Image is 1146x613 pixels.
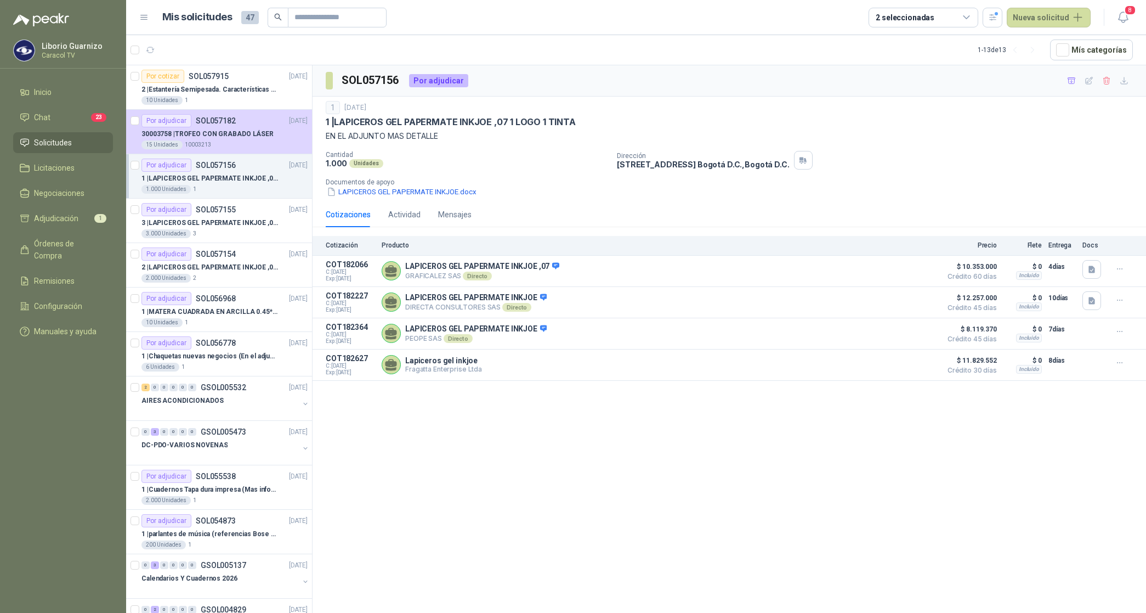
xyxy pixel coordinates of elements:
div: 0 [160,561,168,569]
div: Unidades [349,159,383,168]
div: 0 [141,561,150,569]
span: search [274,13,282,21]
p: Cantidad [326,151,608,159]
a: Por cotizarSOL057915[DATE] 2 |Estantería Semipesada. Características en el adjunto10 Unidades1 [126,65,312,110]
p: GRAFICALEZ SAS [405,272,559,280]
div: Directo [502,303,531,312]
span: Inicio [34,86,52,98]
span: Remisiones [34,275,75,287]
a: Manuales y ayuda [13,321,113,342]
a: Remisiones [13,271,113,291]
div: 0 [188,561,196,569]
span: Negociaciones [34,187,84,199]
span: Configuración [34,300,82,312]
span: $ 12.257.000 [942,291,997,305]
span: C: [DATE] [326,331,375,338]
p: SOL056778 [196,339,236,347]
div: 2 [141,384,150,391]
button: LAPICEROS GEL PAPERMATE INKJOE.docx [326,186,478,198]
a: Chat23 [13,107,113,128]
p: Cotización [326,241,375,249]
div: Incluido [1016,271,1042,280]
p: 2 [193,274,196,283]
p: 1 [193,185,196,194]
p: DC-PDO-VARIOS NOVENAS [141,440,228,451]
p: Calendarios Y Cuadernos 2026 [141,573,237,584]
p: SOL057156 [196,161,236,169]
div: 0 [160,428,168,436]
p: 1 | LAPICEROS GEL PAPERMATE INKJOE ,07 1 LOGO 1 TINTA [141,173,278,184]
div: Por adjudicar [141,336,191,350]
p: Producto [382,241,935,249]
div: 0 [179,561,187,569]
div: 1.000 Unidades [141,185,191,194]
p: [DATE] [289,249,308,260]
div: Cotizaciones [326,209,371,221]
span: Exp: [DATE] [326,369,375,376]
span: $ 11.829.552 [942,354,997,367]
div: Incluido [1016,334,1042,342]
p: 3 [193,229,196,238]
p: Fragatta Enterprise Ltda [405,365,482,373]
p: 1 | Chaquetas nuevas negocios (En el adjunto mas informacion) [141,351,278,362]
p: 30003758 | TROFEO CON GRABADO LÁSER [141,129,274,139]
p: [DATE] [289,427,308,437]
p: Entrega [1048,241,1076,249]
p: 2 | LAPICEROS GEL PAPERMATE INKJOE ,07 1 LOGO 1 TINTA [141,262,278,273]
span: Manuales y ayuda [34,325,97,338]
a: Solicitudes [13,132,113,153]
button: 8 [1113,8,1133,27]
p: [DATE] [289,338,308,348]
p: PEOPE SAS [405,334,547,343]
p: Flete [1003,241,1042,249]
img: Company Logo [14,40,35,61]
span: Crédito 60 días [942,273,997,280]
h1: Mis solicitudes [162,9,232,25]
p: LAPICEROS GEL PAPERMATE INKJOE [405,293,547,303]
div: Por adjudicar [141,514,191,527]
a: Órdenes de Compra [13,233,113,266]
span: 23 [91,113,106,122]
div: Por adjudicar [141,159,191,172]
span: 1 [94,214,106,223]
p: 1 | MATERA CUADRADA EN ARCILLA 0.45*0.45*0.40 [141,307,278,317]
p: 10 días [1048,291,1076,305]
p: SOL057182 [196,117,236,125]
span: 47 [241,11,259,24]
div: 3 [151,428,159,436]
p: COT182227 [326,291,375,300]
span: Exp: [DATE] [326,338,375,345]
a: Configuración [13,296,113,317]
span: Crédito 30 días [942,367,997,374]
a: Por adjudicarSOL057154[DATE] 2 |LAPICEROS GEL PAPERMATE INKJOE ,07 1 LOGO 1 TINTA2.000 Unidades2 [126,243,312,288]
a: 0 3 0 0 0 0 GSOL005473[DATE] DC-PDO-VARIOS NOVENAS [141,425,310,460]
div: Por adjudicar [141,292,191,305]
div: Por cotizar [141,70,184,83]
span: Chat [34,111,50,123]
p: COT182627 [326,354,375,363]
div: 0 [141,428,150,436]
span: $ 8.119.370 [942,323,997,336]
p: 1.000 [326,159,347,168]
p: [DATE] [289,516,308,526]
div: Directo [444,334,473,343]
p: $ 0 [1003,323,1042,336]
span: Exp: [DATE] [326,307,375,313]
p: 1 | parlantes de música (referencias Bose o Alexa) CON MARCACION 1 LOGO (Mas datos en el adjunto) [141,529,278,539]
span: Adjudicación [34,212,78,224]
button: Nueva solicitud [1007,8,1091,27]
p: 1 | Cuadernos Tapa dura impresa (Mas informacion en el adjunto) [141,485,278,495]
div: Directo [463,272,492,280]
p: SOL055538 [196,473,236,480]
p: Lapiceros gel inkjoe [405,356,482,365]
p: 8 días [1048,354,1076,367]
div: 0 [169,561,178,569]
div: 0 [169,428,178,436]
div: Por adjudicar [141,470,191,483]
a: Negociaciones [13,183,113,204]
p: 1 [188,541,191,549]
p: 2 | Estantería Semipesada. Características en el adjunto [141,85,278,95]
p: Caracol TV [42,52,110,59]
p: Docs [1082,241,1104,249]
p: 1 [185,96,188,105]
